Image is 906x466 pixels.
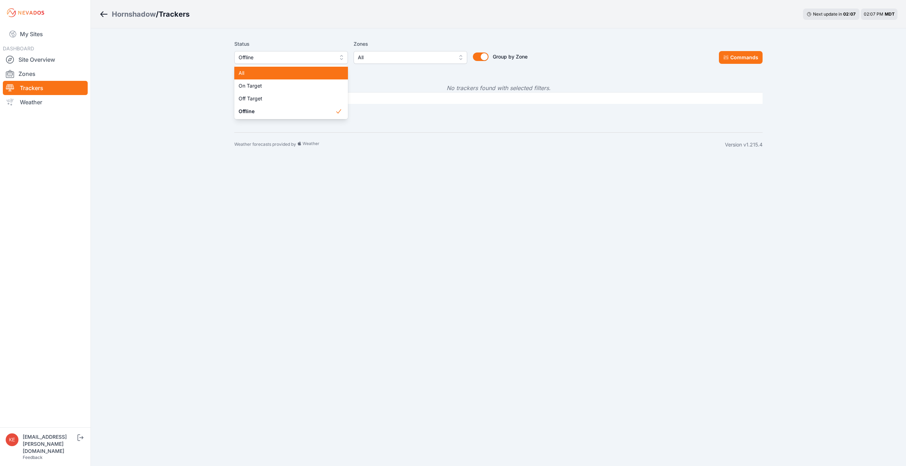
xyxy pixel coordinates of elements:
[234,51,348,64] button: Offline
[239,95,335,102] span: Off Target
[239,82,335,89] span: On Target
[234,65,348,119] div: Offline
[239,108,335,115] span: Offline
[239,70,335,77] span: All
[239,53,334,62] span: Offline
